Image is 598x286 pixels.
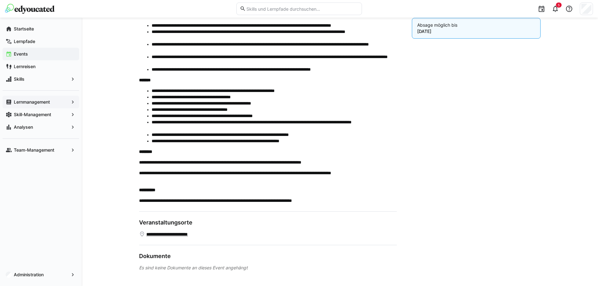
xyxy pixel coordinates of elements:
[139,265,397,271] div: Es sind keine Dokumente an dieses Event angehängt
[139,219,397,226] h3: Veranstaltungsorte
[417,22,536,28] p: Absage möglich bis
[558,3,560,7] span: 5
[139,253,397,260] h3: Dokumente
[417,28,536,35] p: [DATE]
[246,6,358,12] input: Skills und Lernpfade durchsuchen…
